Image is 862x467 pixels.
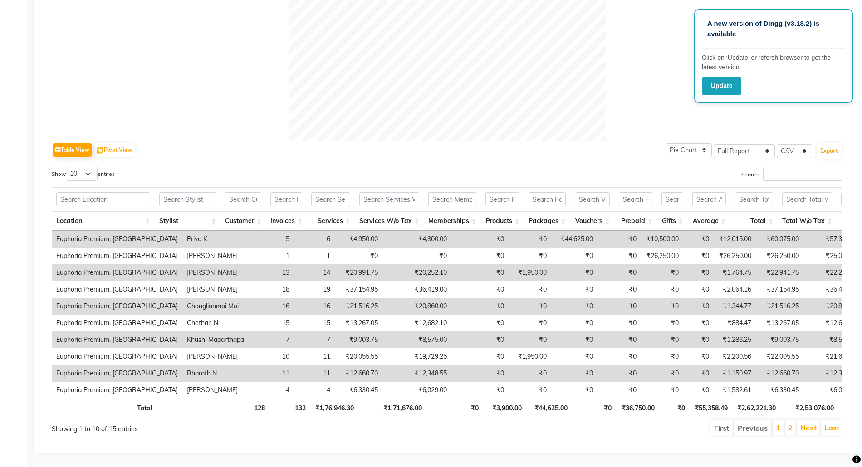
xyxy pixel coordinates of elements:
[641,231,683,248] td: ₹10,500.00
[780,399,838,416] th: ₹2,53,076.00
[683,231,714,248] td: ₹0
[52,365,182,382] td: Euphoria Premium, [GEOGRAPHIC_DATA]
[616,399,659,416] th: ₹36,750.00
[551,365,598,382] td: ₹0
[451,281,509,298] td: ₹0
[182,298,249,315] td: Chonglianmoi Moi
[702,77,741,95] button: Update
[182,348,249,365] td: [PERSON_NAME]
[683,365,714,382] td: ₹0
[451,365,509,382] td: ₹0
[741,167,842,181] label: Search:
[310,399,358,416] th: ₹1,76,946.30
[249,382,294,399] td: 4
[382,248,451,264] td: ₹0
[641,281,683,298] td: ₹0
[690,399,732,416] th: ₹55,358.49
[509,348,551,365] td: ₹1,950.00
[294,231,335,248] td: 6
[572,399,616,416] th: ₹0
[509,315,551,331] td: ₹0
[551,248,598,264] td: ₹0
[551,348,598,365] td: ₹0
[598,264,641,281] td: ₹0
[714,382,756,399] td: ₹1,582.61
[714,281,756,298] td: ₹2,064.16
[763,167,842,181] input: Search:
[524,211,570,231] th: Packages: activate to sort column ascending
[598,315,641,331] td: ₹0
[683,331,714,348] td: ₹0
[451,331,509,348] td: ₹0
[335,315,382,331] td: ₹13,267.05
[382,231,451,248] td: ₹4,800.00
[182,315,249,331] td: Chethan N
[451,382,509,399] td: ₹0
[382,365,451,382] td: ₹12,348.55
[52,315,182,331] td: Euphoria Premium, [GEOGRAPHIC_DATA]
[52,298,182,315] td: Euphoria Premium, [GEOGRAPHIC_DATA]
[526,399,572,416] th: ₹44,625.00
[641,365,683,382] td: ₹0
[641,382,683,399] td: ₹0
[266,211,307,231] th: Invoices: activate to sort column ascending
[53,143,92,157] button: Table View
[52,167,115,181] label: Show entries
[52,399,157,416] th: Total
[249,331,294,348] td: 7
[714,315,756,331] td: ₹884.47
[714,264,756,281] td: ₹1,764.75
[529,192,566,206] input: Search Packages
[294,248,335,264] td: 1
[707,19,840,39] p: A new version of Dingg (v3.18.2) is available
[382,264,451,281] td: ₹20,252.10
[52,331,182,348] td: Euphoria Premium, [GEOGRAPHIC_DATA]
[714,331,756,348] td: ₹1,286.25
[551,264,598,281] td: ₹0
[220,211,266,231] th: Customer: activate to sort column ascending
[657,211,687,231] th: Gifts: activate to sort column ascending
[95,143,135,157] button: Pivot View
[551,281,598,298] td: ₹0
[756,248,803,264] td: ₹26,250.00
[714,348,756,365] td: ₹2,200.56
[451,264,509,281] td: ₹0
[683,298,714,315] td: ₹0
[641,315,683,331] td: ₹0
[824,423,839,432] a: Last
[155,211,221,231] th: Stylist: activate to sort column ascending
[451,248,509,264] td: ₹0
[661,192,683,206] input: Search Gifts
[598,382,641,399] td: ₹0
[598,331,641,348] td: ₹0
[776,423,780,432] a: 1
[52,231,182,248] td: Euphoria Premium, [GEOGRAPHIC_DATA]
[598,298,641,315] td: ₹0
[335,264,382,281] td: ₹20,991.75
[598,248,641,264] td: ₹0
[509,331,551,348] td: ₹0
[335,348,382,365] td: ₹20,055.55
[355,211,424,231] th: Services W/o Tax: activate to sort column ascending
[509,382,551,399] td: ₹0
[756,331,803,348] td: ₹9,003.75
[598,231,641,248] td: ₹0
[294,264,335,281] td: 14
[249,298,294,315] td: 16
[714,248,756,264] td: ₹26,250.00
[756,231,803,248] td: ₹60,075.00
[97,147,104,154] img: pivot.png
[641,248,683,264] td: ₹26,250.00
[714,365,756,382] td: ₹1,150.97
[509,365,551,382] td: ₹0
[483,399,526,416] th: ₹3,900.00
[294,348,335,365] td: 11
[225,192,261,206] input: Search Customer
[641,331,683,348] td: ₹0
[294,315,335,331] td: 15
[428,192,476,206] input: Search Memberships
[294,365,335,382] td: 11
[451,298,509,315] td: ₹0
[52,382,182,399] td: Euphoria Premium, [GEOGRAPHIC_DATA]
[182,365,249,382] td: Bharath N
